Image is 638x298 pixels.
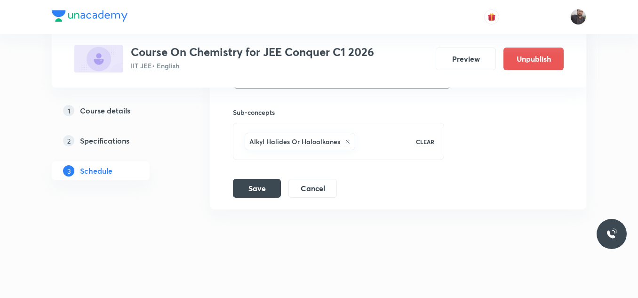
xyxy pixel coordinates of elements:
[606,228,617,240] img: ttu
[52,10,128,24] a: Company Logo
[249,137,340,146] h6: Alkyl Halides Or Haloalkanes
[63,135,74,146] p: 2
[503,48,564,70] button: Unpublish
[63,165,74,177] p: 3
[570,9,586,25] img: Vishal Choudhary
[416,137,434,146] p: CLEAR
[63,105,74,116] p: 1
[436,48,496,70] button: Preview
[52,10,128,22] img: Company Logo
[233,107,444,117] h6: Sub-concepts
[487,13,496,21] img: avatar
[131,45,374,59] h3: Course On Chemistry for JEE Conquer C1 2026
[80,105,130,116] h5: Course details
[131,61,374,71] p: IIT JEE • English
[288,179,337,198] button: Cancel
[80,165,112,177] h5: Schedule
[52,101,180,120] a: 1Course details
[80,135,129,146] h5: Specifications
[74,45,123,72] img: D001522D-1BC8-4E6D-88D1-AB13E6047EF0_plus.png
[484,9,499,24] button: avatar
[52,131,180,150] a: 2Specifications
[233,179,281,198] button: Save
